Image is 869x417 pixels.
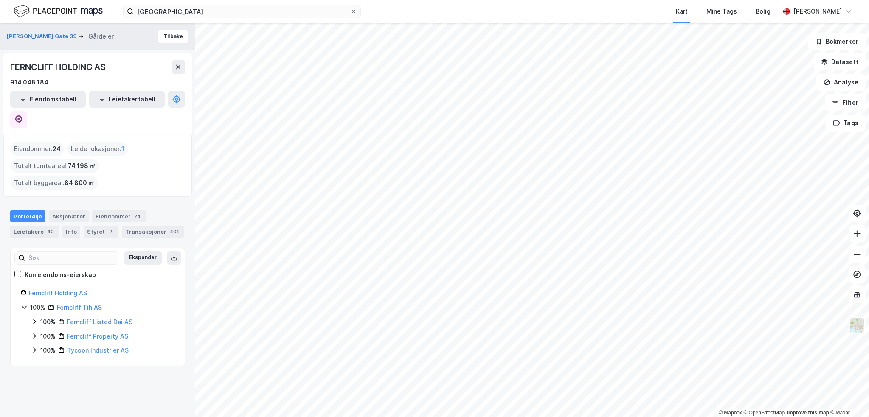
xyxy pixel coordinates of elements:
div: Eiendommer [92,210,146,222]
a: Ferncliff Holding AS [29,289,87,297]
div: Portefølje [10,210,45,222]
a: OpenStreetMap [744,410,785,416]
button: Tilbake [158,30,188,43]
a: Improve this map [787,410,829,416]
div: 2 [107,227,115,236]
div: 914 048 184 [10,77,48,87]
button: Filter [825,94,866,111]
span: 24 [53,144,61,154]
div: Leide lokasjoner : [67,142,128,156]
div: Mine Tags [706,6,737,17]
button: [PERSON_NAME] Gate 39 [7,32,79,41]
div: Eiendommer : [11,142,64,156]
div: Totalt byggareal : [11,176,98,190]
div: 24 [132,212,142,221]
div: [PERSON_NAME] [793,6,842,17]
div: 100% [40,331,56,341]
button: Eiendomstabell [10,91,86,108]
a: Ferncliff Property AS [67,333,128,340]
div: 40 [45,227,56,236]
img: Z [849,317,865,333]
input: Søk [25,252,118,264]
div: Bolig [756,6,771,17]
a: Tycoon Industrier AS [67,347,129,354]
div: 401 [168,227,180,236]
iframe: Chat Widget [827,376,869,417]
span: 74 198 ㎡ [68,161,96,171]
div: Leietakere [10,226,59,238]
div: Kontrollprogram for chat [827,376,869,417]
div: Totalt tomteareal : [11,159,99,173]
button: Bokmerker [808,33,866,50]
a: Ferncliff Listed Dai AS [67,318,132,325]
div: Aksjonærer [49,210,89,222]
a: Ferncliff Tih AS [57,304,102,311]
div: Info [62,226,80,238]
div: Kun eiendoms-eierskap [25,270,96,280]
span: 1 [121,144,124,154]
div: 100% [40,345,56,355]
div: Gårdeier [88,31,114,42]
button: Tags [826,115,866,132]
span: 84 800 ㎡ [65,178,94,188]
img: logo.f888ab2527a4732fd821a326f86c7f29.svg [14,4,103,19]
button: Analyse [816,74,866,91]
div: Styret [84,226,118,238]
a: Mapbox [719,410,742,416]
div: FERNCLIFF HOLDING AS [10,60,107,74]
div: Transaksjoner [122,226,184,238]
button: Ekspander [124,251,162,265]
div: 100% [30,302,45,313]
button: Leietakertabell [89,91,165,108]
div: 100% [40,317,56,327]
input: Søk på adresse, matrikkel, gårdeiere, leietakere eller personer [134,5,350,18]
button: Datasett [814,53,866,70]
div: Kart [676,6,688,17]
